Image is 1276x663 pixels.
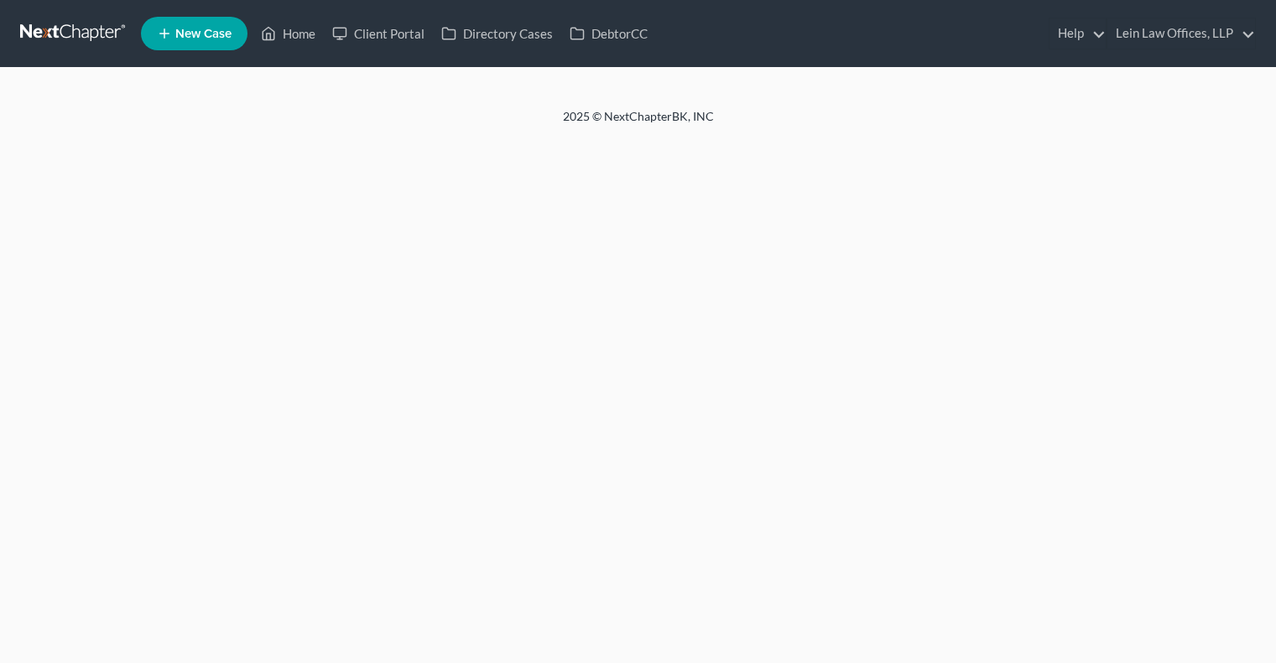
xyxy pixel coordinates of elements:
new-legal-case-button: New Case [141,17,247,50]
a: Lein Law Offices, LLP [1107,18,1255,49]
a: Directory Cases [433,18,561,49]
a: DebtorCC [561,18,656,49]
a: Home [253,18,324,49]
a: Help [1049,18,1106,49]
div: 2025 © NextChapterBK, INC [160,108,1117,138]
a: Client Portal [324,18,433,49]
